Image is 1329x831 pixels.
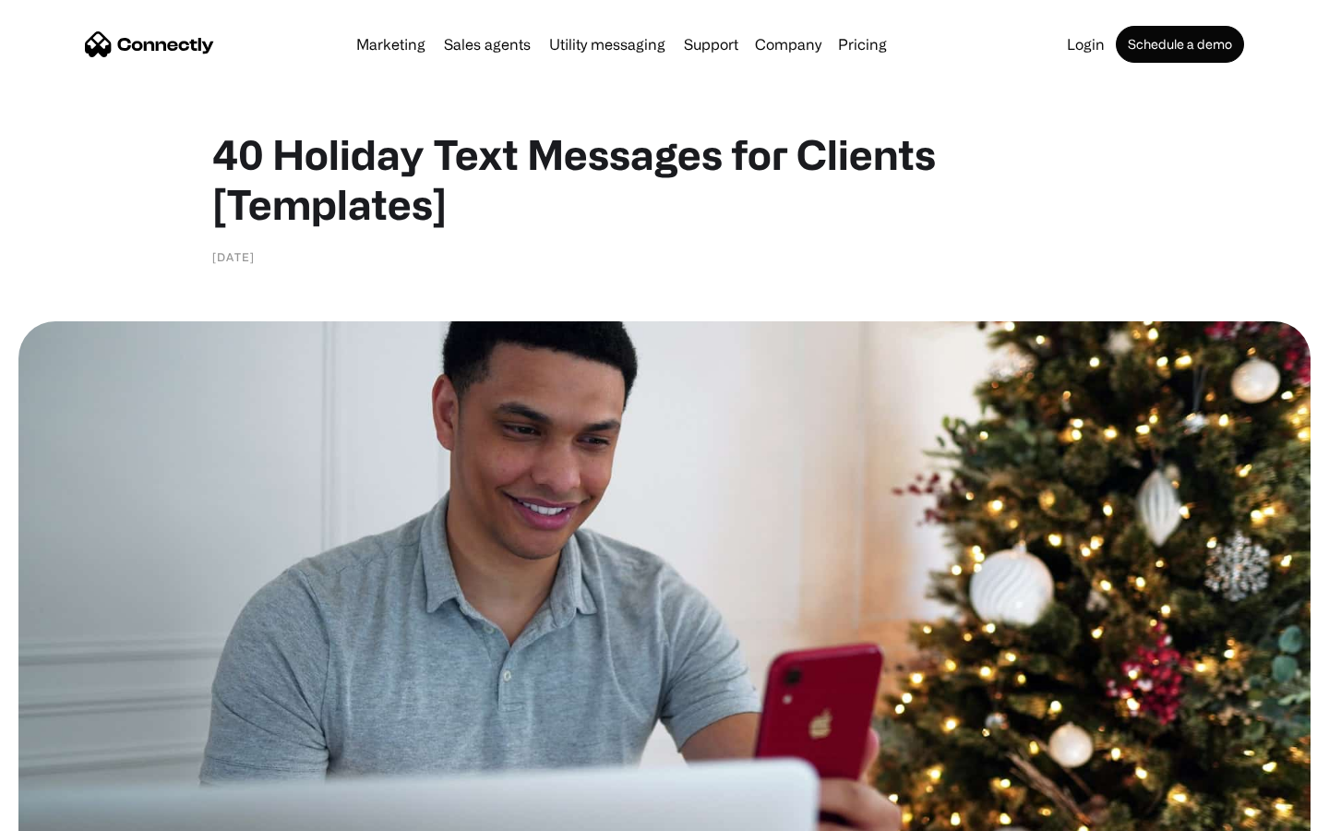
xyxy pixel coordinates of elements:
a: Utility messaging [542,37,673,52]
a: Pricing [831,37,894,52]
div: [DATE] [212,247,255,266]
aside: Language selected: English [18,799,111,825]
a: Login [1060,37,1112,52]
a: Marketing [349,37,433,52]
a: Support [676,37,746,52]
h1: 40 Holiday Text Messages for Clients [Templates] [212,129,1117,229]
a: Schedule a demo [1116,26,1244,63]
div: Company [755,31,821,57]
ul: Language list [37,799,111,825]
a: Sales agents [437,37,538,52]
